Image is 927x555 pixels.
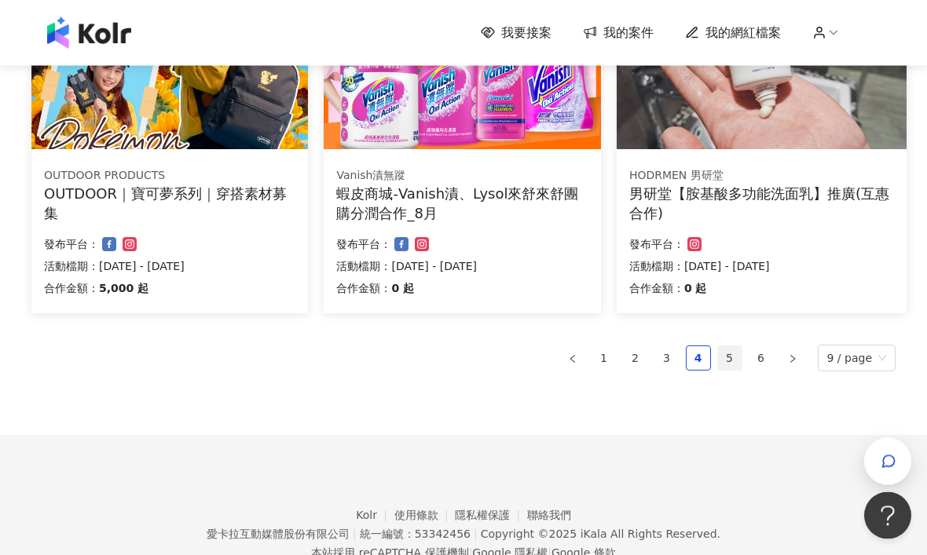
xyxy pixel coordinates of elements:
[560,346,585,371] li: Previous Page
[481,24,551,42] a: 我要接案
[655,347,679,371] a: 3
[780,346,805,371] li: Next Page
[684,279,707,298] p: 0 起
[47,17,131,49] img: logo
[718,347,742,371] a: 5
[629,184,894,224] div: 男研堂【胺基酸多功能洗面乳】推廣(互惠合作)
[44,169,295,184] div: OUTDOOR PRODUCTS
[455,509,527,522] a: 隱私權保護
[592,346,617,371] li: 1
[394,509,456,522] a: 使用條款
[560,346,585,371] button: left
[749,347,773,371] a: 6
[336,257,588,276] p: 活動檔期：[DATE] - [DATE]
[583,24,654,42] a: 我的案件
[336,169,588,184] div: Vanish漬無蹤
[527,509,571,522] a: 聯絡我們
[474,528,478,541] span: |
[624,347,647,371] a: 2
[336,236,391,254] p: 發布平台：
[44,184,295,224] div: OUTDOOR｜寶可夢系列｜穿搭素材募集
[780,346,805,371] button: right
[568,355,577,364] span: left
[749,346,774,371] li: 6
[629,279,684,298] p: 合作金額：
[686,346,711,371] li: 4
[360,528,471,541] div: 統一編號：53342456
[818,345,896,372] div: Page Size
[864,492,911,539] iframe: Help Scout Beacon - Open
[827,346,887,371] span: 9 / page
[685,24,781,42] a: 我的網紅檔案
[717,346,742,371] li: 5
[207,528,350,541] div: 愛卡拉互動媒體股份有限公司
[788,355,797,364] span: right
[336,184,588,224] div: 蝦皮商城-Vanish漬、Lysol來舒來舒團購分潤合作_8月
[353,528,357,541] span: |
[654,346,680,371] li: 3
[99,279,148,298] p: 5,000 起
[44,279,99,298] p: 合作金額：
[629,169,894,184] div: HODRMEN 男研堂
[336,279,391,298] p: 合作金額：
[481,528,720,541] div: Copyright © 2025 All Rights Reserved.
[629,236,684,254] p: 發布平台：
[629,257,894,276] p: 活動檔期：[DATE] - [DATE]
[391,279,414,298] p: 0 起
[581,528,607,541] a: iKala
[501,24,551,42] span: 我要接案
[623,346,648,371] li: 2
[687,347,710,371] a: 4
[44,236,99,254] p: 發布平台：
[705,24,781,42] span: 我的網紅檔案
[44,257,295,276] p: 活動檔期：[DATE] - [DATE]
[592,347,616,371] a: 1
[356,509,394,522] a: Kolr
[603,24,654,42] span: 我的案件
